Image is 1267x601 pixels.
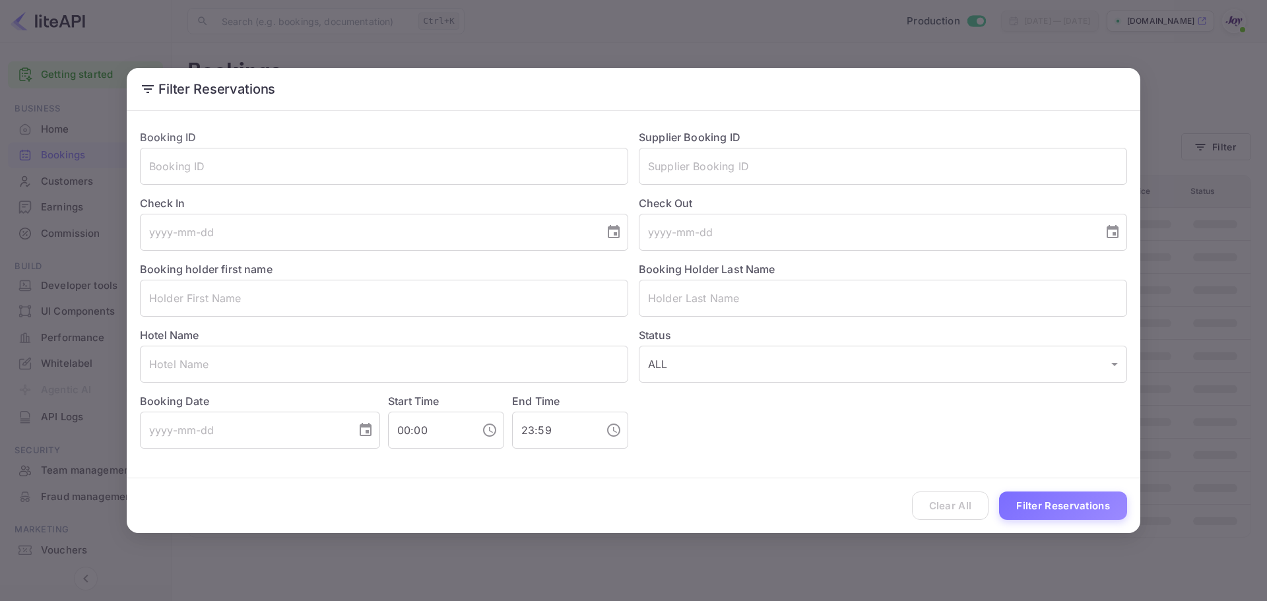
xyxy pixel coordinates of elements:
[388,412,471,449] input: hh:mm
[140,346,628,383] input: Hotel Name
[1099,219,1126,245] button: Choose date
[601,417,627,443] button: Choose time, selected time is 11:59 PM
[140,131,197,144] label: Booking ID
[512,395,560,408] label: End Time
[127,68,1140,110] h2: Filter Reservations
[639,263,775,276] label: Booking Holder Last Name
[352,417,379,443] button: Choose date
[999,491,1127,520] button: Filter Reservations
[639,195,1127,211] label: Check Out
[601,219,627,245] button: Choose date
[639,280,1127,317] input: Holder Last Name
[639,327,1127,343] label: Status
[140,393,380,409] label: Booking Date
[140,195,628,211] label: Check In
[388,395,439,408] label: Start Time
[140,280,628,317] input: Holder First Name
[639,148,1127,185] input: Supplier Booking ID
[512,412,595,449] input: hh:mm
[639,346,1127,383] div: ALL
[140,148,628,185] input: Booking ID
[476,417,503,443] button: Choose time, selected time is 12:00 AM
[140,263,273,276] label: Booking holder first name
[140,329,199,342] label: Hotel Name
[140,214,595,251] input: yyyy-mm-dd
[639,131,740,144] label: Supplier Booking ID
[140,412,347,449] input: yyyy-mm-dd
[639,214,1094,251] input: yyyy-mm-dd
